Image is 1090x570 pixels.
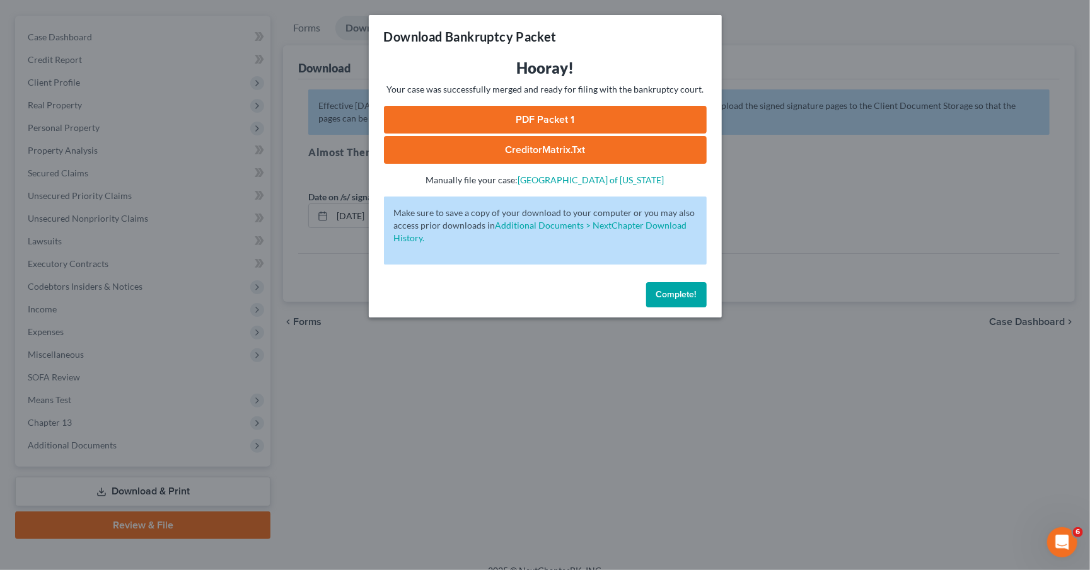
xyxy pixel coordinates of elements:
[384,28,557,45] h3: Download Bankruptcy Packet
[384,136,707,164] a: CreditorMatrix.txt
[1073,527,1083,537] span: 6
[384,106,707,134] a: PDF Packet 1
[384,174,707,186] p: Manually file your case:
[646,282,707,307] button: Complete!
[656,289,697,300] span: Complete!
[384,58,707,78] h3: Hooray!
[394,207,697,244] p: Make sure to save a copy of your download to your computer or you may also access prior downloads in
[384,83,707,96] p: Your case was successfully merged and ready for filing with the bankruptcy court.
[394,220,687,243] a: Additional Documents > NextChapter Download History.
[518,174,664,185] a: [GEOGRAPHIC_DATA] of [US_STATE]
[1047,527,1077,557] iframe: Intercom live chat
